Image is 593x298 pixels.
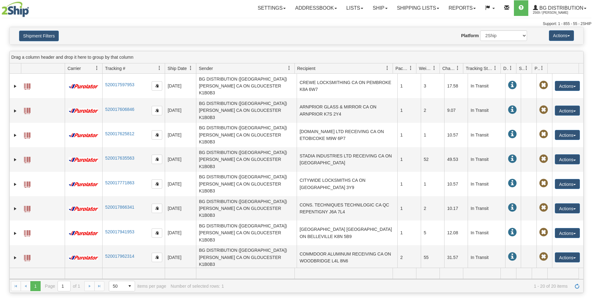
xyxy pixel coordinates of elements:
td: [GEOGRAPHIC_DATA] [GEOGRAPHIC_DATA] ON BELLEVILLE K8N 5B9 [297,221,397,245]
td: 12.08 [444,221,468,245]
span: In Transit [508,228,517,237]
iframe: chat widget [579,117,592,181]
a: Settings [253,0,290,16]
span: Tracking # [105,65,125,72]
td: In Transit [468,196,505,221]
td: 2 [421,98,444,122]
span: Tracking Status [466,65,493,72]
span: In Transit [508,179,517,188]
td: 1 [397,74,421,98]
a: Expand [12,230,18,236]
span: In Transit [508,106,517,114]
td: 10.57 [444,172,468,196]
a: BG Distribution 2569 / [PERSON_NAME] [528,0,591,16]
td: CONS. TECHNIQUES TECHNILOGIC CA QC REPENTIGNY J6A 7L4 [297,196,397,221]
span: Page of 1 [45,281,80,291]
td: [DATE] [165,147,196,171]
span: Recipient [297,65,315,72]
button: Shipment Filters [19,31,59,41]
td: In Transit [468,98,505,122]
td: 9.07 [444,98,468,122]
td: 52 [421,147,444,171]
button: Actions [555,81,580,91]
td: 1 [397,196,421,221]
a: Refresh [572,281,582,291]
td: 1 [397,221,421,245]
td: 1 [421,172,444,196]
a: Expand [12,132,18,138]
a: Tracking Status filter column settings [490,63,500,73]
span: Pickup Status [535,65,540,72]
a: Reports [444,0,480,16]
a: 520017941953 [105,229,134,234]
td: BG DISTRIBUTION ([GEOGRAPHIC_DATA]) [PERSON_NAME] CA ON GLOUCESTER K1B0B3 [196,74,297,98]
button: Actions [555,154,580,164]
a: Tracking # filter column settings [154,63,165,73]
span: In Transit [508,81,517,90]
button: Actions [555,106,580,116]
a: Ship [368,0,392,16]
a: Label [24,252,30,262]
td: BG DISTRIBUTION ([GEOGRAPHIC_DATA]) [PERSON_NAME] CA ON GLOUCESTER K1B0B3 [196,172,297,196]
button: Copy to clipboard [152,204,162,213]
span: In Transit [508,155,517,163]
a: 520017962314 [105,254,134,259]
a: Addressbook [290,0,342,16]
td: 1 [397,98,421,122]
img: 11 - Purolator [68,157,99,162]
a: Ship Date filter column settings [185,63,196,73]
button: Copy to clipboard [152,155,162,164]
span: Pickup Not Assigned [539,179,548,188]
td: CITYWIDE LOCKSMITHS CA ON [GEOGRAPHIC_DATA] 3Y9 [297,172,397,196]
td: 10.57 [444,123,468,147]
a: Expand [12,181,18,187]
span: Packages [395,65,409,72]
span: Sender [199,65,213,72]
button: Copy to clipboard [152,81,162,91]
td: 1 [397,147,421,171]
button: Actions [549,30,574,41]
span: Page sizes drop down [109,281,135,291]
td: STADIA INDUSTRIES LTD RECEIVING CA ON [GEOGRAPHIC_DATA] [297,147,397,171]
a: Label [24,154,30,164]
a: Shipping lists [392,0,444,16]
button: Actions [555,228,580,238]
td: BG DISTRIBUTION ([GEOGRAPHIC_DATA]) [PERSON_NAME] CA ON GLOUCESTER K1B0B3 [196,196,297,221]
button: Actions [555,203,580,213]
td: 17.58 [444,74,468,98]
td: [DATE] [165,98,196,122]
td: In Transit [468,123,505,147]
a: Label [24,179,30,189]
td: 1 [397,172,421,196]
div: Support: 1 - 855 - 55 - 2SHIP [2,21,591,27]
td: [DATE] [165,245,196,270]
a: 520017866341 [105,205,134,210]
td: BG DISTRIBUTION ([GEOGRAPHIC_DATA]) [PERSON_NAME] CA ON GLOUCESTER K1B0B3 [196,245,297,270]
img: 11 - Purolator [68,182,99,187]
span: Pickup Not Assigned [539,203,548,212]
td: BG DISTRIBUTION ([GEOGRAPHIC_DATA]) [PERSON_NAME] CA ON GLOUCESTER K1B0B3 [196,221,297,245]
a: Label [24,203,30,213]
td: 1 [421,123,444,147]
img: 11 - Purolator [68,256,99,260]
td: [DATE] [165,172,196,196]
span: Pickup Not Assigned [539,81,548,90]
td: 2 [397,245,421,270]
td: [DATE] [165,221,196,245]
button: Copy to clipboard [152,130,162,140]
a: Packages filter column settings [405,63,416,73]
a: Pickup Status filter column settings [537,63,547,73]
span: Carrier [68,65,81,72]
span: Pickup Not Assigned [539,252,548,261]
a: Shipment Issues filter column settings [521,63,532,73]
img: 11 - Purolator [68,231,99,236]
a: Expand [12,255,18,261]
td: 31.57 [444,245,468,270]
a: 520017771863 [105,180,134,185]
img: 11 - Purolator [68,108,99,113]
td: ARNPRIOR GLASS & MIRROR CA ON ARNPRIOR K7S 2Y4 [297,98,397,122]
td: 55 [421,245,444,270]
img: logo2569.jpg [2,2,29,17]
span: Pickup Not Assigned [539,106,548,114]
span: Ship Date [168,65,187,72]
